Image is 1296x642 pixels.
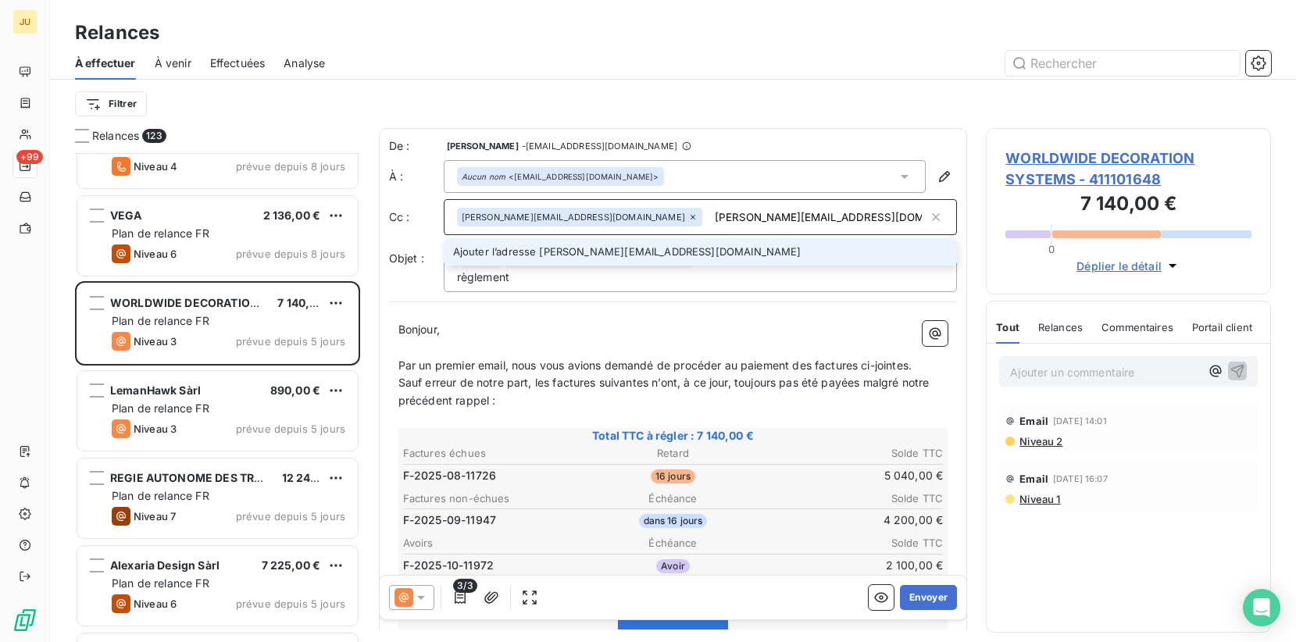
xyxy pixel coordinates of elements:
span: 0 [1048,243,1055,255]
span: [PERSON_NAME] [447,141,519,151]
span: À venir [155,55,191,71]
span: [DATE] 14:01 [1053,416,1107,426]
span: Niveau 6 [134,597,177,610]
span: Email [1019,473,1048,485]
span: Objet : [389,251,424,265]
em: Aucun nom [462,171,505,182]
div: JU [12,9,37,34]
span: dans 16 jours [639,514,708,528]
span: F-2025-08-11726 [403,468,496,483]
span: Plan de relance FR [112,401,209,415]
span: 7 140,00 € [277,296,334,309]
span: De : [389,138,444,154]
td: 4 200,00 € [764,512,944,529]
span: prévue depuis 5 jours [236,510,345,523]
span: Relances [92,128,139,144]
button: Déplier le détail [1072,257,1185,275]
span: LemanHawk Sàrl [110,383,201,397]
span: prévue depuis 8 jours [236,160,345,173]
span: Sauf erreur de notre part, les factures suivantes n’ont, à ce jour, toujours pas été payées malgr... [398,376,933,407]
span: Plan de relance FR [112,314,209,327]
h3: 7 140,00 € [1005,190,1251,221]
span: Effectuées [210,55,266,71]
span: Niveau 1 [1018,493,1060,505]
span: Niveau 3 [134,423,177,435]
span: Voir les factures [631,608,716,622]
td: F-2025-09-11947 [402,512,582,529]
span: WORLDWIDE DECORATION SYSTEMS - 411101648 [1005,148,1251,190]
th: Échéance [584,490,763,507]
h3: Relances [75,19,159,47]
th: Solde TTC [764,490,944,507]
span: Total TTC à régler : 7 140,00 € [401,428,946,444]
span: Avoir [656,559,690,573]
span: Tout [996,321,1019,333]
th: Solde TTC [764,535,944,551]
span: 16 jours [651,469,695,483]
span: 2 136,00 € [263,209,321,222]
span: REGIE AUTONOME DES TRANSPORTS PARISIENS [110,471,376,484]
span: prévue depuis 8 jours [236,248,345,260]
span: prévue depuis 5 jours [236,423,345,435]
span: Niveau 7 [134,510,176,523]
input: Rechercher [1005,51,1240,76]
th: Solde TTC [764,445,944,462]
span: 890,00 € [270,383,320,397]
span: 12 240,00 € [282,471,347,484]
span: Analyse [284,55,325,71]
span: Niveau 2 [1018,435,1062,448]
th: Retard [584,445,763,462]
span: À effectuer [75,55,136,71]
td: 2 100,00 € [764,557,944,574]
button: Filtrer [75,91,147,116]
span: prévue depuis 5 jours [236,335,345,348]
input: Adresse email en copie ... [709,205,928,229]
th: Échéance [584,535,763,551]
span: 123 [142,129,166,143]
span: +99 [16,150,43,164]
span: Niveau 6 [134,248,177,260]
div: grid [75,153,360,642]
span: ] vos factures toujours en retard de règlement [457,251,881,284]
label: Cc : [389,209,444,225]
div: Open Intercom Messenger [1243,589,1280,626]
span: Portail client [1192,321,1252,333]
div: <[EMAIL_ADDRESS][DOMAIN_NAME]> [462,171,659,182]
td: F-2025-10-11972 [402,557,582,574]
th: Avoirs [402,535,582,551]
li: Ajouter l’adresse [PERSON_NAME][EMAIL_ADDRESS][DOMAIN_NAME] [444,238,958,266]
span: [PERSON_NAME][EMAIL_ADDRESS][DOMAIN_NAME] [462,212,685,222]
img: Logo LeanPay [12,608,37,633]
span: Plan de relance FR [112,226,209,240]
label: À : [389,169,444,184]
span: Niveau 4 [134,160,177,173]
span: Relances [1038,321,1083,333]
span: VEGA [110,209,142,222]
span: Par un premier email, nous vous avions demandé de procéder au paiement des factures ci-jointes. [398,358,912,372]
span: Commentaires [1101,321,1173,333]
span: - [EMAIL_ADDRESS][DOMAIN_NAME] [522,141,677,151]
span: prévue depuis 5 jours [236,597,345,610]
span: 7 225,00 € [262,558,321,572]
span: Plan de relance FR [112,489,209,502]
span: 3/3 [453,579,477,593]
span: Déplier le détail [1076,258,1162,274]
span: Plan de relance FR [112,576,209,590]
span: WORLDWIDE DECORATION SYSTEMS [110,296,315,309]
th: Factures échues [402,445,582,462]
td: 5 040,00 € [764,467,944,484]
span: Bonjour, [398,323,440,336]
span: Niveau 3 [134,335,177,348]
span: [DATE] 16:07 [1053,474,1108,483]
span: Email [1019,415,1048,427]
span: Alexaria Design Sàrl [110,558,220,572]
button: Envoyer [900,585,957,610]
th: Factures non-échues [402,490,582,507]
